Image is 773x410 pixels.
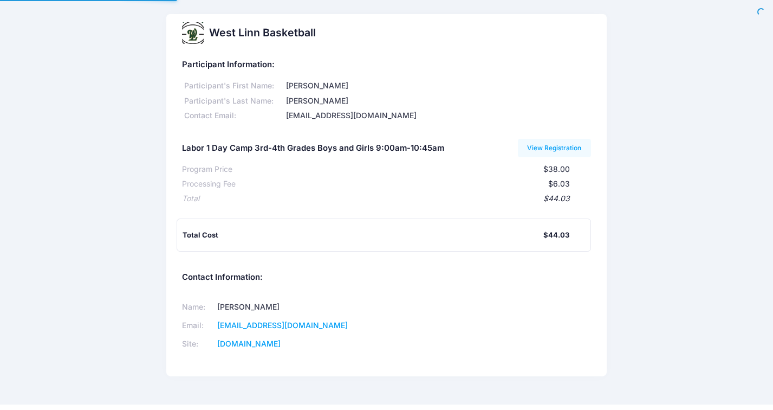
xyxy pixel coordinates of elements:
div: [PERSON_NAME] [284,95,591,107]
h5: Contact Information: [182,273,590,283]
div: $6.03 [236,178,569,190]
h5: Labor 1 Day Camp 3rd-4th Grades Boys and Girls 9:00am-10:45am [182,144,444,153]
a: View Registration [518,139,591,157]
div: [EMAIL_ADDRESS][DOMAIN_NAME] [284,110,591,121]
a: [DOMAIN_NAME] [217,339,281,348]
a: [EMAIL_ADDRESS][DOMAIN_NAME] [217,321,348,330]
h2: West Linn Basketball [209,27,316,39]
div: $44.03 [543,230,569,241]
td: [PERSON_NAME] [214,298,373,317]
div: Total [182,193,199,204]
td: Name: [182,298,214,317]
div: Program Price [182,164,232,175]
div: [PERSON_NAME] [284,80,591,92]
td: Email: [182,317,214,335]
td: Site: [182,335,214,354]
h5: Participant Information: [182,60,590,70]
div: Contact Email: [182,110,284,121]
div: Participant's First Name: [182,80,284,92]
div: Processing Fee [182,178,236,190]
div: Total Cost [183,230,543,241]
span: $38.00 [543,164,570,174]
div: Participant's Last Name: [182,95,284,107]
div: $44.03 [199,193,569,204]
